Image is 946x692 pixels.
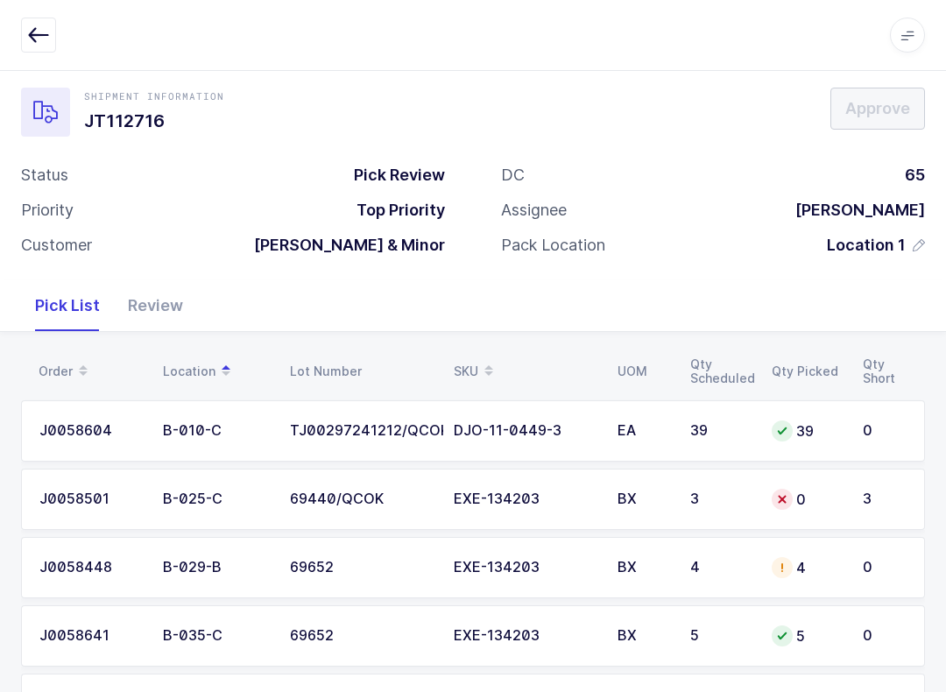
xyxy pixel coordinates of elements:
[845,97,910,119] span: Approve
[290,628,433,644] div: 69652
[772,557,842,578] div: 4
[863,491,907,507] div: 3
[454,560,597,575] div: EXE-134203
[501,235,605,256] div: Pack Location
[454,423,597,439] div: DJO-11-0449-3
[84,107,224,135] h1: JT112716
[690,628,751,644] div: 5
[290,560,433,575] div: 69652
[690,560,751,575] div: 4
[290,491,433,507] div: 69440/QCOK
[863,423,907,439] div: 0
[163,628,269,644] div: B-035-C
[163,357,269,386] div: Location
[781,200,925,221] div: [PERSON_NAME]
[772,364,842,378] div: Qty Picked
[163,423,269,439] div: B-010-C
[21,200,74,221] div: Priority
[618,491,669,507] div: BX
[501,165,525,186] div: DC
[163,491,269,507] div: B-025-C
[39,491,142,507] div: J0058501
[863,628,907,644] div: 0
[772,489,842,510] div: 0
[84,89,224,103] div: Shipment Information
[501,200,567,221] div: Assignee
[618,628,669,644] div: BX
[39,423,142,439] div: J0058604
[240,235,445,256] div: [PERSON_NAME] & Minor
[830,88,925,130] button: Approve
[342,200,445,221] div: Top Priority
[39,357,142,386] div: Order
[905,166,925,184] span: 65
[39,560,142,575] div: J0058448
[114,280,197,331] div: Review
[772,420,842,441] div: 39
[21,280,114,331] div: Pick List
[163,560,269,575] div: B-029-B
[690,491,751,507] div: 3
[454,357,597,386] div: SKU
[454,491,597,507] div: EXE-134203
[39,628,142,644] div: J0058641
[690,423,751,439] div: 39
[454,628,597,644] div: EXE-134203
[827,235,925,256] button: Location 1
[290,364,433,378] div: Lot Number
[21,235,92,256] div: Customer
[618,560,669,575] div: BX
[863,357,907,385] div: Qty Short
[618,423,669,439] div: EA
[863,560,907,575] div: 0
[340,165,445,186] div: Pick Review
[772,625,842,646] div: 5
[827,235,906,256] span: Location 1
[290,423,433,439] div: TJ00297241212/QCOK
[690,357,751,385] div: Qty Scheduled
[21,165,68,186] div: Status
[618,364,669,378] div: UOM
